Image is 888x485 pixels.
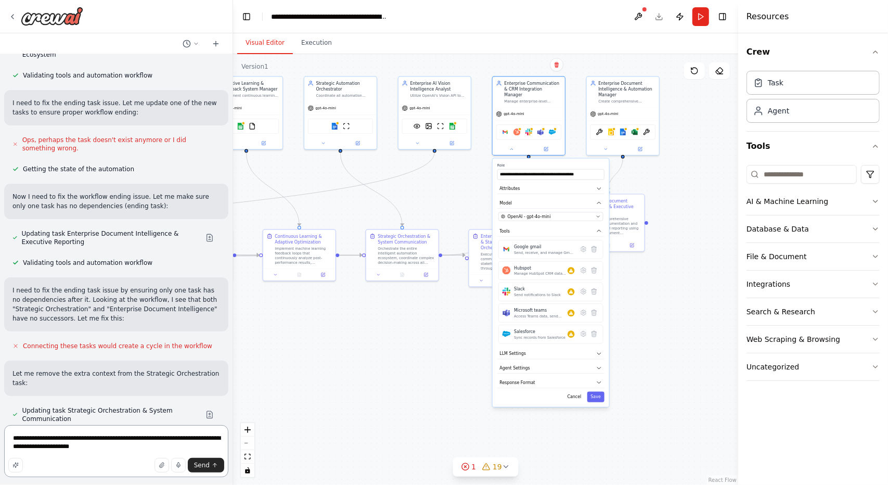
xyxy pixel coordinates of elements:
[271,11,388,22] nav: breadcrumb
[747,37,880,67] button: Crew
[23,71,152,80] span: Validating tools and automation workflow
[304,76,377,149] div: Strategic Automation OrchestratorCoordinate all automation components, manage complex decision tr...
[497,183,604,194] button: Attributes
[624,146,657,153] button: Open in side panel
[499,228,510,234] span: Tools
[504,112,524,117] span: gpt-4o-mini
[514,286,561,292] div: Slack
[481,252,538,271] div: Execute enterprise-level communication workflows and stakeholder coordination through integrated ...
[471,462,476,472] span: 1
[514,244,574,250] div: Google gmail
[747,224,809,234] div: Database & Data
[437,123,444,130] img: ScrapeWebsiteTool
[12,98,220,117] p: I need to fix the ending task issue. Let me update one of the new tasks to ensure proper workflow...
[497,163,604,168] label: Role
[249,123,256,130] img: FileReadTool
[620,129,627,136] img: Google docs
[578,244,588,254] button: Configure tool
[747,215,880,242] button: Database & Data
[503,245,511,253] img: Google gmail
[747,298,880,325] button: Search & Research
[331,123,338,130] img: Google docs
[549,129,556,136] img: Salesforce
[497,348,604,359] button: LLM Settings
[530,146,563,153] button: Open in side panel
[222,93,279,98] div: Implement continuous learning loops by analyzing post-performance outcomes, user engagement patte...
[194,461,210,469] span: Send
[316,93,374,98] div: Coordinate all automation components, manage complex decision trees, handle edge cases and crisis...
[12,192,220,211] p: Now I need to fix the workflow ending issue. Let me make sure only one task has no dependencies (...
[410,80,468,92] div: Enterprise AI Vision Intelligence Analyst
[378,233,435,245] div: Strategic Orchestration & System Communication
[747,188,880,215] button: AI & Machine Learning
[608,129,615,136] img: Google slides
[237,123,244,130] img: Google sheets
[589,265,599,275] button: Delete tool
[747,271,880,298] button: Integrations
[497,363,604,374] button: Agent Settings
[747,196,828,207] div: AI & Machine Learning
[514,329,565,335] div: Salesforce
[481,233,538,251] div: Enterprise Communication & Stakeholder Orchestration
[631,129,638,136] img: Microsoft excel
[237,32,293,54] button: Visual Editor
[338,152,405,226] g: Edge from 42edac9f-e5eb-4950-a52c-1a0930a19415 to 95ebc6d0-de32-4059-a666-5ea5a4fa7268
[503,330,511,338] img: Salesforce
[315,106,336,110] span: gpt-4o-mini
[503,266,511,275] img: Hubspot
[241,62,268,71] div: Version 1
[492,76,565,156] div: Enterprise Communication & CRM Integration ManagerManage enterprise-level communications and stak...
[605,158,626,190] g: Edge from b0804c0a-ccd9-49bd-a582-91f7b8799b86 to 297b7680-04ec-4dea-a88c-c17d4a4458dc
[550,58,563,71] button: Delete node
[410,93,468,98] div: Utilize OpenAI's Vision API to analyze competitor visual content, brand consistency across platfo...
[589,329,599,339] button: Delete tool
[293,32,340,54] button: Execution
[499,200,512,206] span: Model
[188,458,224,473] button: Send
[537,129,544,136] img: Microsoft teams
[22,136,220,152] span: Ops, perhaps the task doesn't exist anymore or I did something wrong.
[514,335,565,340] div: Sync records from Salesforce
[313,271,333,278] button: Open in side panel
[155,458,169,473] button: Upload files
[589,308,599,318] button: Delete tool
[316,80,374,92] div: Strategic Automation Orchestrator
[241,437,254,450] button: zoom out
[493,462,502,472] span: 19
[241,423,254,477] div: React Flow controls
[503,287,511,296] img: Slack
[747,334,840,344] div: Web Scraping & Browsing
[178,37,203,50] button: Switch to previous chat
[497,377,604,388] button: Response Format
[622,242,642,249] button: Open in side panel
[12,369,220,388] p: Let me remove the extra context from the Strategic Orchestration task:
[514,308,568,313] div: Microsoft teams
[241,464,254,477] button: toggle interactivity
[508,213,551,219] span: OpenAI - gpt-4o-mini
[12,286,220,323] p: I need to fix the ending task issue by ensuring only one task has no dependencies after it. Looki...
[596,129,603,136] img: OCRTool
[8,458,23,473] button: Improve this prompt
[598,99,655,104] div: Create comprehensive enterprise documentation and automation workflows using advanced document pr...
[435,139,469,147] button: Open in side panel
[747,362,799,372] div: Uncategorized
[715,9,730,24] button: Hide right sidebar
[589,286,599,297] button: Delete tool
[747,243,880,270] button: File & Document
[499,365,530,371] span: Agent Settings
[499,351,526,356] span: LLM Settings
[425,123,432,130] img: DallETool
[414,123,421,130] img: VisionTool
[503,309,511,317] img: Microsoft teams
[768,78,783,88] div: Task
[499,186,520,192] span: Attributes
[275,233,332,245] div: Continuous Learning & Adaptive Optimization
[133,252,362,258] g: Edge from 52170261-9c46-4782-a84a-67b7e3194951 to 95ebc6d0-de32-4059-a666-5ea5a4fa7268
[497,198,604,209] button: Model
[378,246,435,265] div: Orchestrate the entire intelligent automation ecosystem, coordinate complex decision-making acros...
[505,99,562,104] div: Manage enterprise-level communications and stakeholder reporting through integrated CRM, email, a...
[287,271,312,278] button: No output available
[747,326,880,353] button: Web Scraping & Browsing
[564,392,585,402] button: Cancel
[584,217,641,236] div: Generate comprehensive enterprise documentation and executive-level reporting using advanced docu...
